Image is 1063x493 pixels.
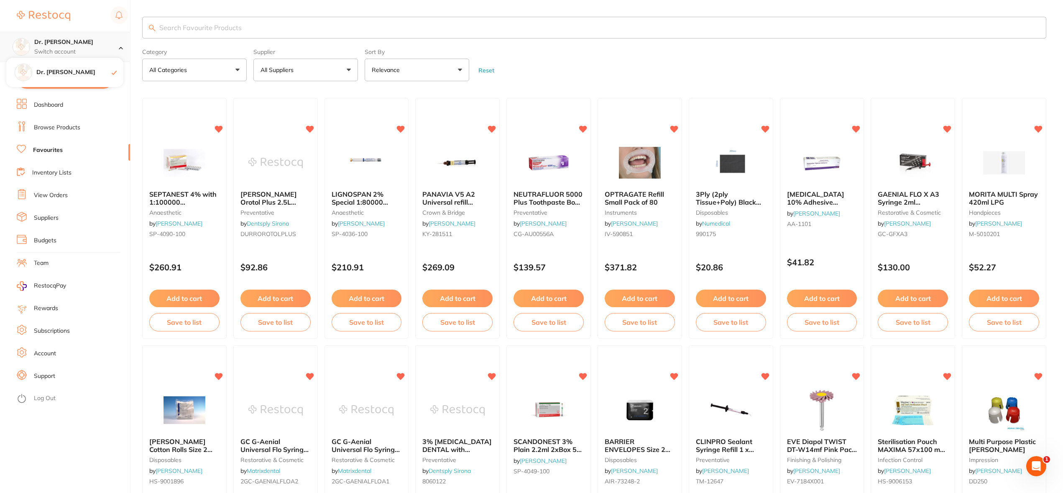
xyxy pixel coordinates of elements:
span: CLINPRO Sealant Syringe Refill 1 x 1.2ml Syr & 10 Tip [696,437,754,461]
small: restorative & cosmetic [240,457,311,463]
p: $52.27 [969,262,1039,272]
b: MORITA MULTI Spray 420ml LPG [969,190,1039,206]
span: 990175 [696,230,716,238]
b: SEPTANEST 4% with 1:100000 adrenalin 2.2ml 2xBox 50 GOLD [149,190,220,206]
small: restorative & cosmetic [878,209,948,216]
small: preventative [514,209,584,216]
span: by [787,210,840,217]
button: Add to cart [422,290,493,307]
img: Durr Orotol Plus 2.5L Bottle – Daily Suction Cleaner [248,142,303,184]
span: by [969,467,1022,475]
button: Log Out [17,392,128,406]
small: crown & bridge [422,209,493,216]
span: 3% [MEDICAL_DATA] DENTAL with Octapressin [422,437,492,461]
b: Multi Purpose Plastic Dappen [969,438,1039,453]
img: MORITA MULTI Spray 420ml LPG [977,142,1031,184]
img: RestocqPay [17,281,27,291]
small: preventative [422,457,493,463]
span: by [422,220,475,227]
img: OPTRAGATE Refill Small Pack of 80 [613,142,667,184]
p: All Categories [149,66,190,74]
a: Matrixdental [338,467,371,475]
span: AIR-73248-2 [605,478,640,485]
span: CG-AU00556A [514,230,554,238]
p: $371.82 [605,262,675,272]
img: GC G-Aenial Universal Flo Syringe A1 (1x2ml & 20 tips) [339,389,394,431]
img: 3% Citanest DENTAL with Octapressin [430,389,485,431]
span: OPTRAGATE Refill Small Pack of 80 [605,190,664,206]
p: $41.82 [787,257,857,267]
p: Relevance [372,66,403,74]
small: anaesthetic [149,209,220,216]
img: Sterilisation Pouch MAXIMA 57x100 mm (2.25x4") Box 200 [886,389,940,431]
small: preventative [696,457,766,463]
img: Dr. Kim Carr [13,39,30,55]
button: Save to list [696,313,766,331]
a: [PERSON_NAME] [520,457,567,465]
label: Category [142,49,247,55]
b: Durr Orotol Plus 2.5L Bottle – Daily Suction Cleaner [240,190,311,206]
a: Restocq Logo [17,6,70,26]
small: restorative & cosmetic [332,457,402,463]
img: Multi Purpose Plastic Dappen [977,389,1031,431]
a: [PERSON_NAME] [611,467,658,475]
a: RestocqPay [17,281,66,291]
span: by [969,220,1022,227]
b: OPTRAGATE Refill Small Pack of 80 [605,190,675,206]
span: AA-1101 [787,220,811,228]
small: finishing & polishing [787,457,857,463]
h4: Dr. Kim Carr [34,38,119,46]
a: Matrixdental [247,467,280,475]
b: 3Ply (2ply Tissue+Poly) Black Bibs, 500pcs/box [696,190,766,206]
img: LIGNOSPAN 2% Special 1:80000 adrenalin 2.2ml 2xBox 50 Blue [339,142,394,184]
b: Henry Schein Cotton Rolls Size 2 Pack of 600 300g [149,438,220,453]
span: HS-9001896 [149,478,184,485]
button: Save to list [240,313,311,331]
small: disposables [605,457,675,463]
a: [PERSON_NAME] [793,467,840,475]
input: Search Favourite Products [142,17,1046,39]
b: GC G-Aenial Universal Flo Syringe A2 (1x2ml & 20 tips) [240,438,311,453]
span: by [240,220,289,227]
button: Add to cart [787,290,857,307]
img: CLINPRO Sealant Syringe Refill 1 x 1.2ml Syr & 10 Tip [704,389,758,431]
a: Subscriptions [34,327,70,335]
button: Save to list [878,313,948,331]
p: All Suppliers [261,66,297,74]
small: impression [969,457,1039,463]
p: $20.86 [696,262,766,272]
button: Save to list [332,313,402,331]
button: Add to cart [878,290,948,307]
a: Browse Products [34,123,80,132]
a: [PERSON_NAME] [793,210,840,217]
button: Reset [476,67,497,74]
span: IV-590851 [605,230,633,238]
button: All Categories [142,59,247,81]
button: Save to list [514,313,584,331]
span: BARRIER ENVELOPES Size 2 (300) [605,437,670,461]
img: 3Ply (2ply Tissue+Poly) Black Bibs, 500pcs/box [704,142,758,184]
span: SCANDONEST 3% Plain 2.2ml 2xBox 50 Light Green label [514,437,582,461]
span: GC G-Aenial Universal Flo Syringe A2 (1x2ml & 20 tips) [240,437,309,461]
span: GAENIAL FLO X A3 Syringe 2ml Dispenser Tips x 20 [878,190,940,214]
span: by [332,467,371,475]
b: SCANDONEST 3% Plain 2.2ml 2xBox 50 Light Green label [514,438,584,453]
img: BARRIER ENVELOPES Size 2 (300) [613,389,667,431]
button: Add to cart [149,290,220,307]
button: Save to list [605,313,675,331]
img: SCANDONEST 3% Plain 2.2ml 2xBox 50 Light Green label [521,389,576,431]
label: Sort By [365,49,469,55]
img: XYLOCAINE 10% Adhesive Ointment 15g Tube Topical [795,142,849,184]
span: SP-4036-100 [332,230,368,238]
b: NEUTRAFLUOR 5000 Plus Toothpaste Box 12 x 56g Tubes [514,190,584,206]
a: Suppliers [34,214,59,222]
b: 3% Citanest DENTAL with Octapressin [422,438,493,453]
a: Support [34,372,55,380]
span: SP-4049-100 [514,467,549,475]
img: GAENIAL FLO X A3 Syringe 2ml Dispenser Tips x 20 [886,142,940,184]
a: [PERSON_NAME] [338,220,385,227]
b: GC G-Aenial Universal Flo Syringe A1 (1x2ml & 20 tips) [332,438,402,453]
button: Add to cart [332,290,402,307]
p: $269.09 [422,262,493,272]
iframe: Intercom live chat [1026,456,1046,476]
